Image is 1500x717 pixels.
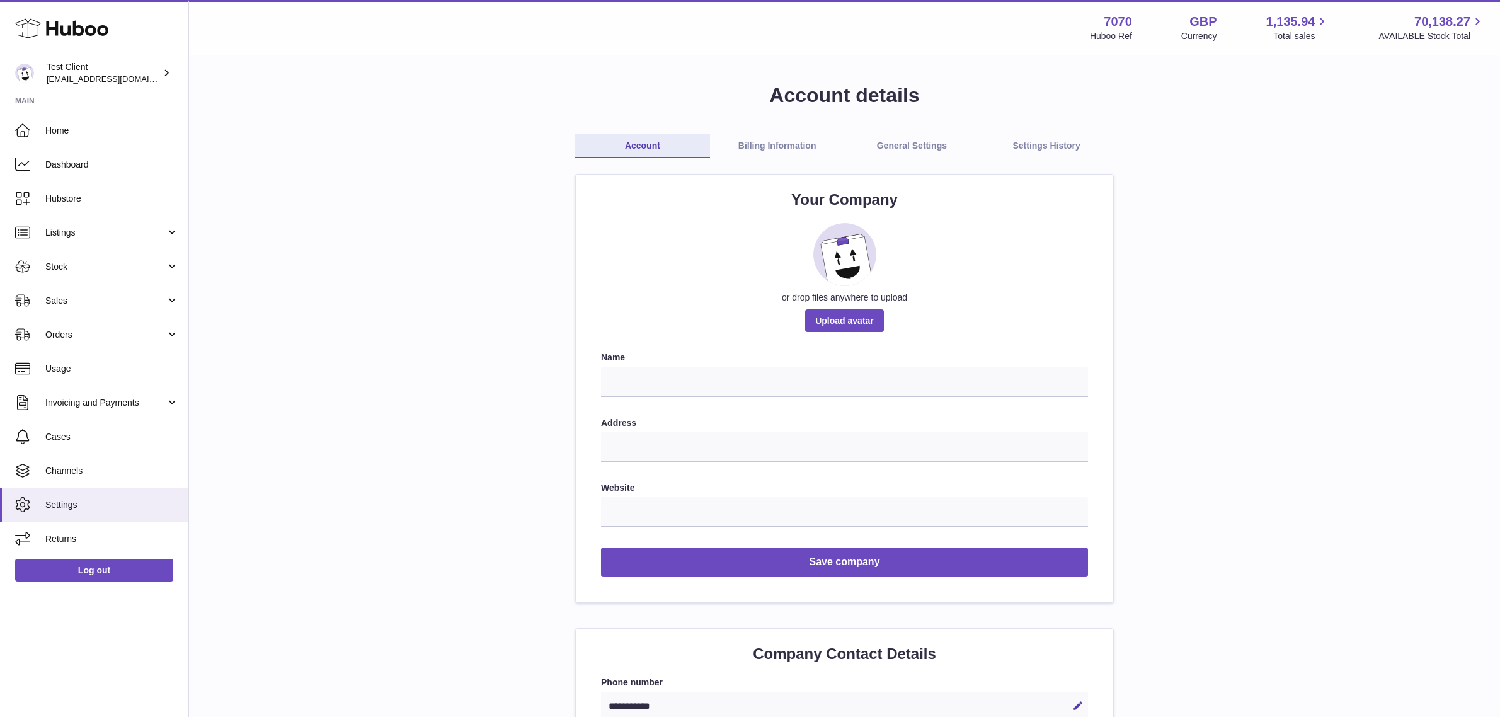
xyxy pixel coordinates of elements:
button: Save company [601,548,1088,577]
span: Returns [45,533,179,545]
strong: 7070 [1104,13,1132,30]
span: Upload avatar [805,309,884,332]
span: Dashboard [45,159,179,171]
span: Hubstore [45,193,179,205]
span: AVAILABLE Stock Total [1378,30,1485,42]
label: Website [601,482,1088,494]
div: Huboo Ref [1090,30,1132,42]
span: Settings [45,499,179,511]
span: Sales [45,295,166,307]
a: 70,138.27 AVAILABLE Stock Total [1378,13,1485,42]
a: Billing Information [710,134,845,158]
img: placeholder_image.svg [813,223,876,286]
div: Currency [1181,30,1217,42]
span: 70,138.27 [1414,13,1470,30]
span: Stock [45,261,166,273]
span: Orders [45,329,166,341]
span: 1,135.94 [1266,13,1315,30]
strong: GBP [1189,13,1217,30]
label: Phone number [601,677,1088,689]
span: Total sales [1273,30,1329,42]
a: Settings History [979,134,1114,158]
span: Invoicing and Payments [45,397,166,409]
img: internalAdmin-7070@internal.huboo.com [15,64,34,83]
div: or drop files anywhere to upload [601,292,1088,304]
span: Channels [45,465,179,477]
span: Usage [45,363,179,375]
a: 1,135.94 Total sales [1266,13,1330,42]
label: Address [601,417,1088,429]
h1: Account details [209,82,1480,109]
div: Test Client [47,61,160,85]
a: Log out [15,559,173,582]
h2: Company Contact Details [601,644,1088,664]
span: Listings [45,227,166,239]
a: Account [575,134,710,158]
label: Name [601,352,1088,364]
span: Home [45,125,179,137]
span: Cases [45,431,179,443]
span: [EMAIL_ADDRESS][DOMAIN_NAME] [47,74,185,84]
h2: Your Company [601,190,1088,210]
a: General Settings [845,134,980,158]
